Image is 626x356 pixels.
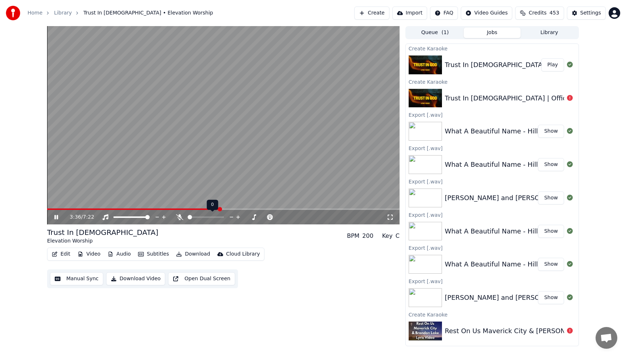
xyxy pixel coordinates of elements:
[406,44,579,53] div: Create Karaoke
[6,6,20,20] img: youka
[580,9,601,17] div: Settings
[362,232,373,240] div: 200
[47,237,158,245] div: Elevation Worship
[464,28,521,38] button: Jobs
[538,258,564,271] button: Show
[445,226,582,236] div: What A Beautiful Name - Hillsong Worship
[47,227,158,237] div: Trust In [DEMOGRAPHIC_DATA]
[106,272,165,285] button: Download Video
[406,28,464,38] button: Queue
[538,191,564,204] button: Show
[105,249,134,259] button: Audio
[406,277,579,285] div: Export [.wav]
[445,126,624,136] div: What A Beautiful Name - Hillsong Worship - Lyric Video
[406,177,579,186] div: Export [.wav]
[406,343,579,352] div: Create Karaoke
[28,9,42,17] a: Home
[541,58,564,71] button: Play
[226,251,260,258] div: Cloud Library
[168,272,235,285] button: Open Dual Screen
[83,214,94,221] span: 7:22
[28,9,213,17] nav: breadcrumb
[396,232,400,240] div: C
[406,110,579,119] div: Export [.wav]
[442,29,449,36] span: ( 1 )
[430,7,458,20] button: FAQ
[521,28,578,38] button: Library
[445,193,621,203] div: [PERSON_NAME] and [PERSON_NAME] - But The Cross
[406,77,579,86] div: Create Karaoke
[538,158,564,171] button: Show
[75,249,103,259] button: Video
[406,210,579,219] div: Export [.wav]
[347,232,359,240] div: BPM
[382,232,393,240] div: Key
[596,327,617,349] div: Open chat
[50,272,103,285] button: Manual Sync
[406,243,579,252] div: Export [.wav]
[70,214,87,221] div: /
[445,326,611,336] div: Rest On Us Maverick City & [PERSON_NAME] Lyrics
[354,7,389,20] button: Create
[538,125,564,138] button: Show
[445,293,621,303] div: [PERSON_NAME] and [PERSON_NAME] - But The Cross
[538,225,564,238] button: Show
[49,249,73,259] button: Edit
[529,9,546,17] span: Credits
[70,214,81,221] span: 3:36
[406,144,579,152] div: Export [.wav]
[538,291,564,304] button: Show
[567,7,606,20] button: Settings
[406,310,579,319] div: Create Karaoke
[54,9,72,17] a: Library
[445,259,624,269] div: What A Beautiful Name - Hillsong Worship - Lyric Video
[445,160,582,170] div: What A Beautiful Name - Hillsong Worship
[550,9,559,17] span: 453
[173,249,213,259] button: Download
[392,7,427,20] button: Import
[461,7,512,20] button: Video Guides
[207,200,218,210] div: 0
[135,249,172,259] button: Subtitles
[83,9,213,17] span: Trust In [DEMOGRAPHIC_DATA] • Elevation Worship
[515,7,564,20] button: Credits453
